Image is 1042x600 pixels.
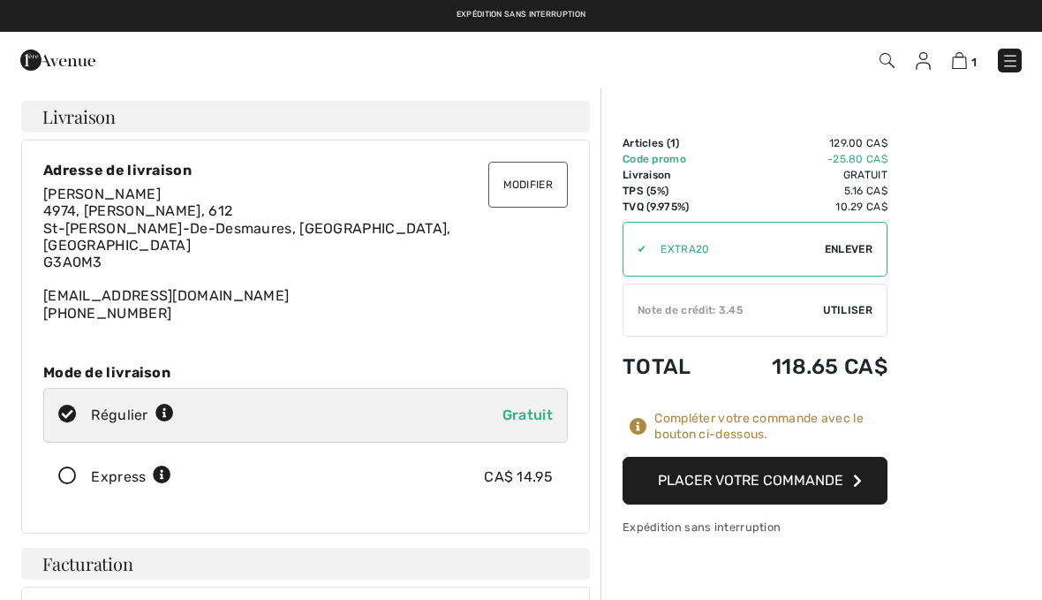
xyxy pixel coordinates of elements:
[43,186,161,202] span: [PERSON_NAME]
[623,135,721,151] td: Articles ( )
[971,56,977,69] span: 1
[721,199,888,215] td: 10.29 CA$
[721,167,888,183] td: Gratuit
[623,167,721,183] td: Livraison
[654,411,887,443] div: Compléter votre commande avec le bouton ci-dessous.
[823,302,872,318] span: Utiliser
[623,199,721,215] td: TVQ (9.975%)
[623,151,721,167] td: Code promo
[646,223,825,276] input: Code promo
[43,364,568,381] div: Mode de livraison
[721,183,888,199] td: 5.16 CA$
[42,108,116,125] span: Livraison
[623,241,646,257] div: ✔
[623,457,887,505] button: Placer votre commande
[721,135,888,151] td: 129.00 CA$
[952,49,977,71] a: 1
[880,53,895,68] img: Recherche
[20,50,95,67] a: 1ère Avenue
[670,137,676,149] span: 1
[721,151,888,167] td: -25.80 CA$
[825,241,872,257] span: Enlever
[91,467,171,488] div: Express
[43,162,568,178] div: Adresse de livraison
[721,337,888,397] td: 118.65 CA$
[43,186,568,322] div: [EMAIL_ADDRESS][DOMAIN_NAME]
[623,337,721,397] td: Total
[623,183,721,199] td: TPS (5%)
[623,519,887,535] div: Expédition sans interruption
[43,202,451,270] span: 4974, [PERSON_NAME], 612 St-[PERSON_NAME]-De-Desmaures, [GEOGRAPHIC_DATA], [GEOGRAPHIC_DATA] G3A0M3
[1001,52,1019,70] img: Menu
[20,42,95,78] img: 1ère Avenue
[916,52,931,70] img: Mes infos
[91,405,174,426] div: Régulier
[42,555,133,573] span: Facturation
[502,406,553,423] span: Gratuit
[484,467,553,488] div: CA$ 14.95
[623,302,823,318] div: Note de crédit: 3.45
[43,305,171,322] a: [PHONE_NUMBER]
[488,162,568,208] button: Modifier
[952,52,967,69] img: Panier d'achat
